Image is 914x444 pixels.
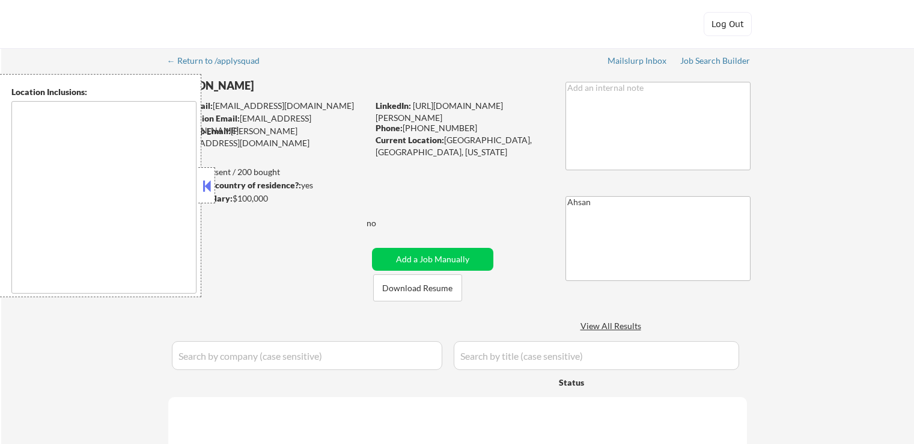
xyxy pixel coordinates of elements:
[680,57,751,65] div: Job Search Builder
[376,134,546,158] div: [GEOGRAPHIC_DATA], [GEOGRAPHIC_DATA], [US_STATE]
[580,320,645,332] div: View All Results
[172,341,442,370] input: Search by company (case sensitive)
[376,135,444,145] strong: Current Location:
[376,100,411,111] strong: LinkedIn:
[167,56,271,68] a: ← Return to /applysquad
[168,179,364,191] div: yes
[168,78,415,93] div: [PERSON_NAME]
[169,113,368,136] div: [EMAIL_ADDRESS][DOMAIN_NAME]
[376,122,546,134] div: [PHONE_NUMBER]
[167,57,271,65] div: ← Return to /applysquad
[168,193,368,205] div: $100,000
[168,125,368,149] div: [PERSON_NAME][EMAIL_ADDRESS][DOMAIN_NAME]
[168,180,301,190] strong: Can work in country of residence?:
[169,100,368,112] div: [EMAIL_ADDRESS][DOMAIN_NAME]
[454,341,739,370] input: Search by title (case sensitive)
[376,123,403,133] strong: Phone:
[372,248,493,271] button: Add a Job Manually
[376,100,503,123] a: [URL][DOMAIN_NAME][PERSON_NAME]
[168,166,368,178] div: 178 sent / 200 bought
[680,56,751,68] a: Job Search Builder
[559,371,662,393] div: Status
[608,56,668,68] a: Mailslurp Inbox
[704,12,752,36] button: Log Out
[373,274,462,301] button: Download Resume
[367,217,401,229] div: no
[11,86,197,98] div: Location Inclusions:
[608,57,668,65] div: Mailslurp Inbox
